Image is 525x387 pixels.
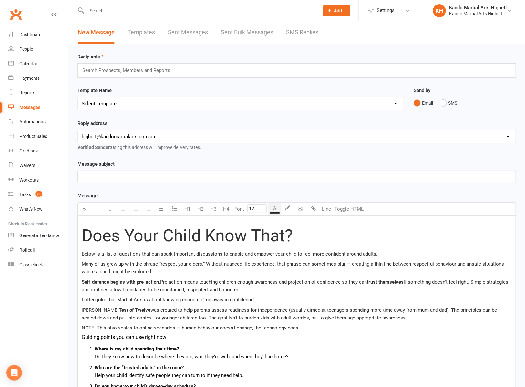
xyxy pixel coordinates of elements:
[78,21,115,44] a: New Message
[35,191,42,197] span: 23
[168,21,208,44] a: Sent Messages
[82,279,510,293] span: if something doesn't feel right. Simple strategies and routines allow boundaries to be maintained...
[19,163,35,168] div: Waivers
[207,203,220,215] button: H3
[19,76,40,81] div: Payments
[8,144,68,158] a: Gradings
[77,192,98,200] label: Message
[19,192,31,197] div: Tasks
[19,90,35,95] div: Reports
[233,203,246,215] button: Font
[95,372,243,378] span: Help your child identify safe people they can turn to if they need help.
[19,134,47,139] div: Product Sales
[19,233,59,238] div: General attendance
[449,5,507,11] div: Kando Martial Arts Highett
[8,228,68,243] a: General attendance kiosk mode
[8,257,68,272] a: Class kiosk mode
[203,297,256,303] span: 'run away in confidence'.
[320,203,333,215] button: Line
[19,47,33,52] div: People
[8,6,24,23] a: Clubworx
[8,57,68,71] a: Calendar
[221,21,273,44] a: Sent Bulk Messages
[433,4,446,17] div: KH
[82,251,377,257] span: Below is a list of questions that can spark important discussions to enable and empower your chil...
[181,203,194,215] button: H1
[19,206,43,212] div: What's New
[77,160,115,168] label: Message subject
[82,297,203,303] span: I often joke that Martial Arts is about knowing enough to
[8,173,68,187] a: Workouts
[367,279,404,285] span: trust themselves
[8,86,68,100] a: Reports
[82,261,505,275] span: .” Without nuanced life experience, that phrase can sometimes blur — creating a thin line between...
[19,148,38,153] div: Gradings
[8,42,68,57] a: People
[194,203,207,215] button: H2
[161,261,202,267] span: respect your elders
[19,247,35,253] div: Roll call
[8,243,68,257] a: Roll call
[6,365,22,381] div: Open Intercom Messenger
[119,307,150,313] span: Test of Twelve
[128,21,155,44] a: Templates
[414,87,430,94] label: Send by
[19,105,40,110] div: Messages
[19,262,48,267] div: Class check-in
[19,119,46,124] div: Automations
[95,354,288,360] span: Do they know how to describe where they are, who they’re with, and when they’ll be home?
[85,6,314,15] input: Search...
[449,11,507,16] div: Kando Martial Arts Highett
[77,120,108,127] label: Reply address
[440,97,457,109] button: SMS
[377,3,395,18] span: Settings
[108,206,112,212] span: U
[8,129,68,144] a: Product Sales
[95,346,179,352] span: Where is my child spending their time?
[8,115,68,129] a: Automations
[333,203,365,215] button: Toggle HTML
[8,187,68,202] a: Tasks 23
[8,202,68,216] a: What's New
[414,97,433,109] button: Email
[95,365,184,371] span: Who are the “trusted adults” in the room?
[323,5,350,16] button: Add
[247,204,267,213] input: Default
[77,53,104,61] label: Recipients
[82,261,161,267] span: Many of us grew up with the phrase “
[160,279,367,285] span: Pre-action means teaching children enough awareness and projection of confidence so they can
[19,61,37,66] div: Calendar
[82,66,176,75] input: Search Prospects, Members and Reports
[220,203,233,215] button: H4
[19,177,39,183] div: Workouts
[82,325,300,331] span: NOTE: This also scales to online scenarios — human behaviour doesn't change, the technology does.
[82,279,160,285] span: Self-defence begins with pre-action.
[8,100,68,115] a: Messages
[77,87,112,94] label: Template Name
[77,145,111,150] strong: Verified Sender:
[19,32,42,37] div: Dashboard
[82,226,293,246] span: Does Your Child Know That?
[334,8,342,13] span: Add
[104,203,117,215] button: U
[82,307,119,313] span: [PERSON_NAME]
[82,334,166,340] span: Guiding points you can use right now
[268,203,281,215] button: A
[8,158,68,173] a: Waivers
[8,71,68,86] a: Payments
[8,27,68,42] a: Dashboard
[286,21,318,44] a: SMS Replies
[77,145,201,150] span: Using this address will improve delivery rates.
[82,307,498,321] span: was created to help parents assess readiness for independence (usually aimed at teenagers spendin...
